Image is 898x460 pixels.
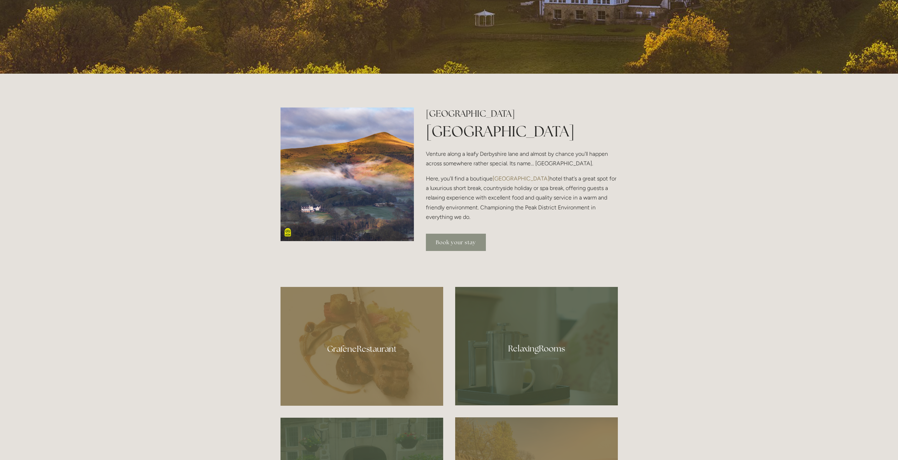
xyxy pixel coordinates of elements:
[426,108,617,120] h2: [GEOGRAPHIC_DATA]
[426,121,617,142] h1: [GEOGRAPHIC_DATA]
[281,287,443,406] a: Cutlet and shoulder of Cabrito goat, smoked aubergine, beetroot terrine, savoy cabbage, melting b...
[455,287,618,405] a: photo of a tea tray and its cups, Losehill House
[426,174,617,222] p: Here, you’ll find a boutique hotel that’s a great spot for a luxurious short break, countryside h...
[426,234,486,251] a: Book your stay
[493,175,549,182] a: [GEOGRAPHIC_DATA]
[426,149,617,168] p: Venture along a leafy Derbyshire lane and almost by chance you'll happen across somewhere rather ...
